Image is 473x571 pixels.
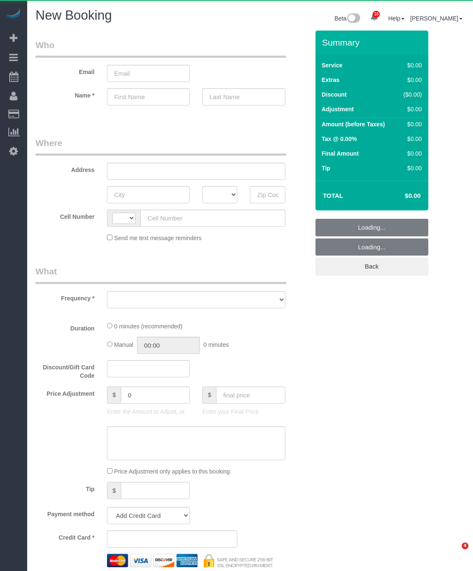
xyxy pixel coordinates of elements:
[400,149,422,158] div: $0.00
[400,90,422,99] div: ($0.00)
[29,291,101,302] label: Frequency *
[410,15,463,22] a: [PERSON_NAME]
[36,137,286,156] legend: Where
[366,8,382,27] a: 16
[36,265,286,284] legend: What
[29,321,101,333] label: Duration
[322,120,385,128] label: Amount (before Taxes)
[400,61,422,69] div: $0.00
[322,61,343,69] label: Service
[107,65,190,82] input: Email
[5,8,22,20] img: Automaid Logo
[107,407,190,416] p: Enter the Amount to Adjust, or
[400,120,422,128] div: $0.00
[335,15,361,22] a: Beta
[114,235,201,241] span: Send me text message reminders
[322,135,357,143] label: Tax @ 0.00%
[216,387,285,404] input: final price
[29,210,101,221] label: Cell Number
[29,530,101,542] label: Credit Card *
[315,258,428,275] a: Back
[380,192,420,200] h4: $0.00
[29,507,101,518] label: Payment method
[400,135,422,143] div: $0.00
[107,387,121,404] span: $
[322,38,424,47] h3: Summary
[29,88,101,100] label: Name *
[202,407,285,416] p: Enter your Final Price
[107,88,190,105] input: First Name
[36,8,112,23] span: New Booking
[36,39,286,58] legend: Who
[29,163,101,174] label: Address
[107,186,190,203] input: City
[445,543,465,563] iframe: Intercom live chat
[322,76,340,84] label: Extras
[114,535,230,543] iframe: Secure card payment input frame
[322,149,359,158] label: Final Amount
[400,164,422,172] div: $0.00
[388,15,404,22] a: Help
[140,210,285,227] input: Cell Number
[346,13,360,24] img: New interface
[29,65,101,76] label: Email
[202,88,285,105] input: Last Name
[114,341,133,348] span: Manual
[114,323,182,330] span: 0 minutes (recommended)
[101,554,280,567] img: credit cards
[400,105,422,113] div: $0.00
[462,543,468,549] span: 4
[250,186,285,203] input: Zip Code
[29,360,101,380] label: Discount/Gift Card Code
[322,90,347,99] label: Discount
[373,11,380,18] span: 16
[322,164,331,172] label: Tip
[322,105,354,113] label: Adjustment
[29,482,101,493] label: Tip
[202,387,216,404] span: $
[107,482,121,499] span: $
[323,192,343,199] strong: Total
[400,76,422,84] div: $0.00
[203,341,229,348] span: 0 minutes
[114,468,230,475] span: Price Adjustment only applies to this booking
[29,387,101,398] label: Price Adjustment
